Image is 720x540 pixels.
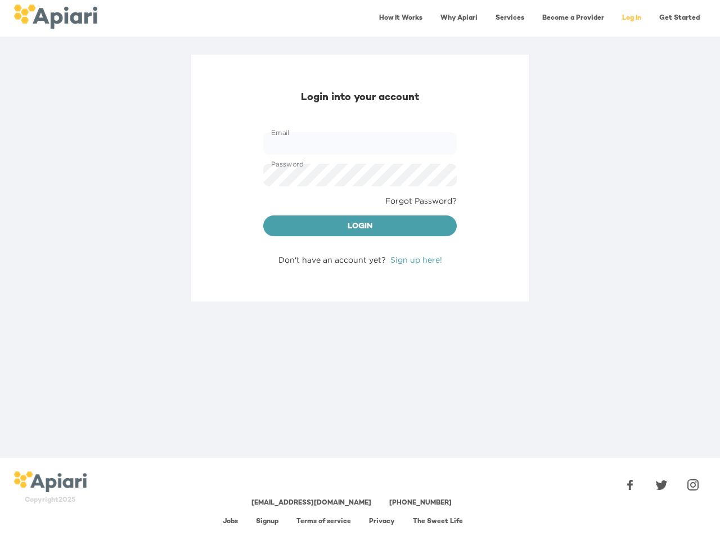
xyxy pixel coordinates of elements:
[13,471,87,493] img: logo
[535,7,611,30] a: Become a Provider
[615,7,648,30] a: Log In
[372,7,429,30] a: How It Works
[413,518,463,525] a: The Sweet Life
[369,518,395,525] a: Privacy
[385,195,457,206] a: Forgot Password?
[296,518,351,525] a: Terms of service
[652,7,706,30] a: Get Started
[263,215,457,237] button: Login
[390,255,442,264] a: Sign up here!
[223,518,238,525] a: Jobs
[489,7,531,30] a: Services
[272,220,448,234] span: Login
[389,498,452,508] div: [PHONE_NUMBER]
[13,4,97,29] img: logo
[263,254,457,265] div: Don't have an account yet?
[434,7,484,30] a: Why Apiari
[256,518,278,525] a: Signup
[13,496,87,505] div: Copyright 2025
[263,91,457,105] div: Login into your account
[251,499,371,507] a: [EMAIL_ADDRESS][DOMAIN_NAME]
